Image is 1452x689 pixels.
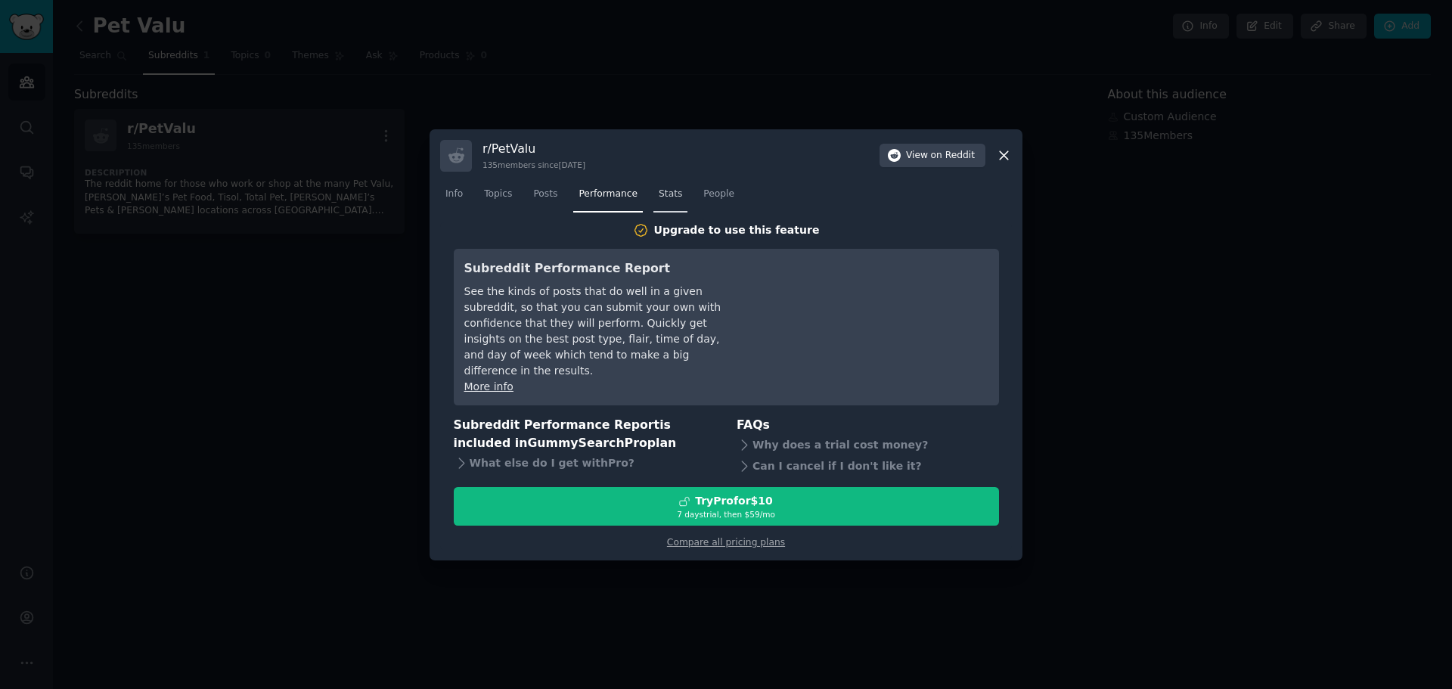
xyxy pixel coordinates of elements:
[579,188,638,201] span: Performance
[695,493,773,509] div: Try Pro for $10
[659,188,682,201] span: Stats
[454,416,716,453] h3: Subreddit Performance Report is included in plan
[654,222,820,238] div: Upgrade to use this feature
[533,188,557,201] span: Posts
[528,182,563,213] a: Posts
[931,149,975,163] span: on Reddit
[653,182,687,213] a: Stats
[698,182,740,213] a: People
[482,160,585,170] div: 135 members since [DATE]
[454,453,716,474] div: What else do I get with Pro ?
[703,188,734,201] span: People
[455,509,998,520] div: 7 days trial, then $ 59 /mo
[667,537,785,548] a: Compare all pricing plans
[573,182,643,213] a: Performance
[464,259,740,278] h3: Subreddit Performance Report
[464,380,513,393] a: More info
[479,182,517,213] a: Topics
[737,455,999,476] div: Can I cancel if I don't like it?
[482,141,585,157] h3: r/ PetValu
[906,149,975,163] span: View
[762,259,988,373] iframe: YouTube video player
[880,144,985,168] button: Viewon Reddit
[464,284,740,379] div: See the kinds of posts that do well in a given subreddit, so that you can submit your own with co...
[440,182,468,213] a: Info
[484,188,512,201] span: Topics
[445,188,463,201] span: Info
[737,416,999,435] h3: FAQs
[737,434,999,455] div: Why does a trial cost money?
[527,436,647,450] span: GummySearch Pro
[454,487,999,526] button: TryProfor$107 daystrial, then $59/mo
